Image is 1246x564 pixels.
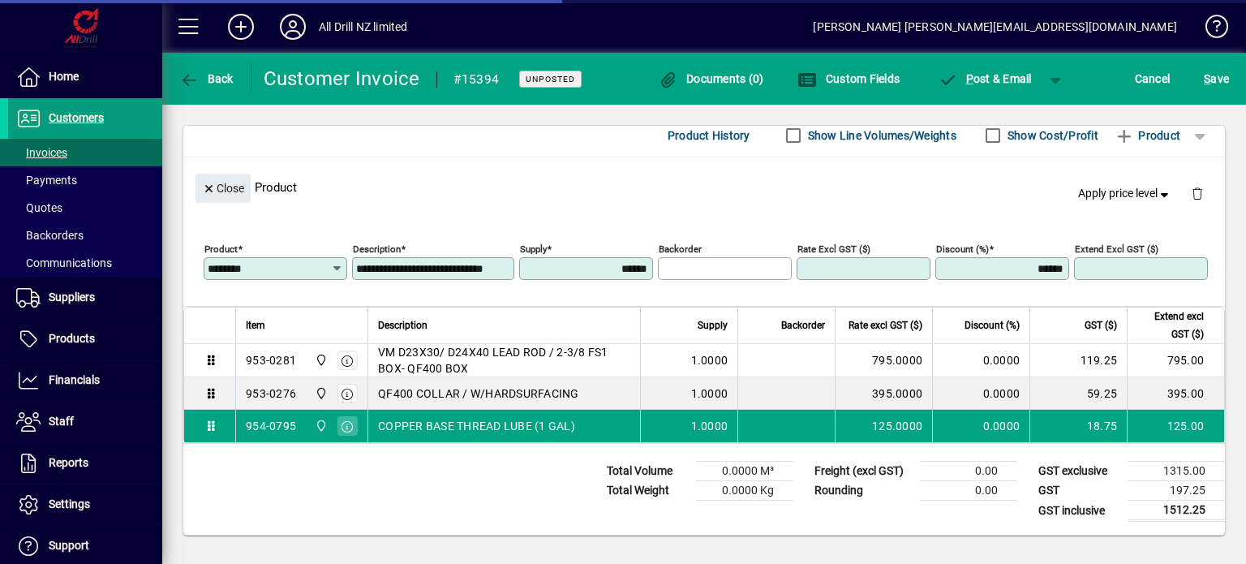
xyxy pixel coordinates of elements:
[930,64,1040,93] button: Post & Email
[661,121,757,150] button: Product History
[691,352,728,368] span: 1.0000
[599,481,696,501] td: Total Weight
[520,243,547,255] mat-label: Supply
[1078,185,1172,202] span: Apply price level
[49,456,88,469] span: Reports
[1204,66,1229,92] span: ave
[179,72,234,85] span: Back
[668,123,750,149] span: Product History
[1075,243,1158,255] mat-label: Extend excl GST ($)
[215,12,267,41] button: Add
[16,229,84,242] span: Backorders
[378,316,428,334] span: Description
[8,222,162,249] a: Backorders
[691,418,728,434] span: 1.0000
[353,243,401,255] mat-label: Description
[16,256,112,269] span: Communications
[1128,481,1225,501] td: 197.25
[1029,410,1127,442] td: 18.75
[16,201,62,214] span: Quotes
[932,377,1029,410] td: 0.0000
[162,64,251,93] app-page-header-button: Back
[8,484,162,525] a: Settings
[1128,462,1225,481] td: 1315.00
[1030,481,1128,501] td: GST
[1137,308,1204,343] span: Extend excl GST ($)
[691,385,728,402] span: 1.0000
[932,410,1029,442] td: 0.0000
[183,157,1225,217] div: Product
[793,64,904,93] button: Custom Fields
[1127,377,1224,410] td: 395.00
[204,243,238,255] mat-label: Product
[696,462,793,481] td: 0.0000 M³
[805,127,956,144] label: Show Line Volumes/Weights
[1030,501,1128,521] td: GST inclusive
[698,316,728,334] span: Supply
[195,174,251,203] button: Close
[1127,344,1224,377] td: 795.00
[49,111,104,124] span: Customers
[1030,462,1128,481] td: GST exclusive
[659,72,764,85] span: Documents (0)
[378,418,575,434] span: COPPER BASE THREAD LUBE (1 GAL)
[1178,174,1217,213] button: Delete
[797,72,900,85] span: Custom Fields
[49,70,79,83] span: Home
[1204,72,1210,85] span: S
[845,418,922,434] div: 125.0000
[1193,3,1226,56] a: Knowledge Base
[1085,316,1117,334] span: GST ($)
[8,443,162,484] a: Reports
[932,344,1029,377] td: 0.0000
[1106,121,1188,150] button: Product
[378,344,630,377] span: VM D23X30/ D24X40 LEAD ROD / 2-3/8 FS1 BOX- QF400 BOX
[8,139,162,166] a: Invoices
[311,417,329,435] span: All Drill NZ Limited
[920,481,1017,501] td: 0.00
[1072,179,1179,209] button: Apply price level
[813,14,1177,40] div: [PERSON_NAME] [PERSON_NAME][EMAIL_ADDRESS][DOMAIN_NAME]
[659,243,702,255] mat-label: Backorder
[49,291,95,304] span: Suppliers
[696,481,793,501] td: 0.0000 Kg
[599,462,696,481] td: Total Volume
[16,174,77,187] span: Payments
[49,332,95,345] span: Products
[49,539,89,552] span: Support
[175,64,238,93] button: Back
[1115,123,1180,149] span: Product
[1029,377,1127,410] td: 59.25
[8,249,162,277] a: Communications
[806,462,920,481] td: Freight (excl GST)
[311,351,329,369] span: All Drill NZ Limited
[1127,410,1224,442] td: 125.00
[202,175,244,202] span: Close
[246,418,296,434] div: 954-0795
[319,14,408,40] div: All Drill NZ limited
[8,278,162,318] a: Suppliers
[845,352,922,368] div: 795.0000
[1131,64,1175,93] button: Cancel
[267,12,319,41] button: Profile
[378,385,579,402] span: QF400 COLLAR / W/HARDSURFACING
[1200,64,1233,93] button: Save
[1135,66,1171,92] span: Cancel
[8,57,162,97] a: Home
[1128,501,1225,521] td: 1512.25
[311,385,329,403] span: All Drill NZ Limited
[246,316,265,334] span: Item
[264,66,420,92] div: Customer Invoice
[845,385,922,402] div: 395.0000
[1004,127,1098,144] label: Show Cost/Profit
[849,316,922,334] span: Rate excl GST ($)
[453,67,500,93] div: #15394
[49,497,90,510] span: Settings
[246,385,296,402] div: 953-0276
[797,243,870,255] mat-label: Rate excl GST ($)
[8,319,162,359] a: Products
[8,166,162,194] a: Payments
[920,462,1017,481] td: 0.00
[938,72,1032,85] span: ost & Email
[8,360,162,401] a: Financials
